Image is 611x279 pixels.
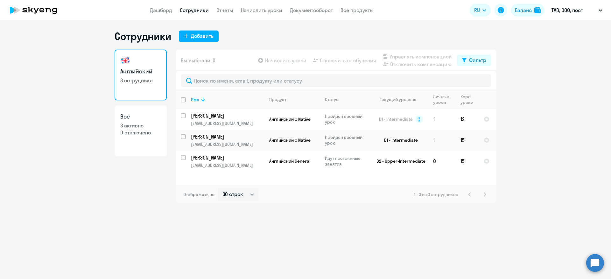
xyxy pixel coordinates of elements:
span: Английский General [269,158,310,164]
a: Начислить уроки [241,7,282,13]
button: RU [470,4,491,17]
p: 3 сотрудника [120,77,161,84]
a: [PERSON_NAME] [191,154,264,161]
td: 15 [455,130,479,151]
p: Пройден вводный урок [325,113,369,125]
div: Имя [191,97,199,102]
a: Сотрудники [180,7,209,13]
div: Текущий уровень [374,97,428,102]
div: Баланс [515,6,532,14]
a: Все3 активно0 отключено [115,105,167,156]
h1: Сотрудники [115,30,171,43]
td: B2 - Upper-Intermediate [369,151,428,172]
div: Статус [325,97,369,102]
td: 1 [428,109,455,130]
input: Поиск по имени, email, продукту или статусу [181,74,491,87]
p: [EMAIL_ADDRESS][DOMAIN_NAME] [191,162,264,168]
h3: Английский [120,67,161,76]
div: Продукт [269,97,286,102]
div: Статус [325,97,339,102]
p: ТАВ, ООО, пост [551,6,583,14]
td: 0 [428,151,455,172]
div: Корп. уроки [460,94,478,105]
span: B1 - Intermediate [379,116,413,122]
p: Пройден вводный урок [325,134,369,146]
div: Личные уроки [433,94,455,105]
div: Продукт [269,97,320,102]
td: 12 [455,109,479,130]
div: Личные уроки [433,94,451,105]
p: Идут постоянные занятия [325,155,369,167]
td: 1 [428,130,455,151]
img: balance [534,7,541,13]
a: [PERSON_NAME] [191,112,264,119]
div: Текущий уровень [380,97,416,102]
td: 15 [455,151,479,172]
p: 0 отключено [120,129,161,136]
button: ТАВ, ООО, пост [548,3,606,18]
a: Отчеты [216,7,233,13]
a: Все продукты [341,7,374,13]
button: Добавить [179,31,219,42]
a: Документооборот [290,7,333,13]
h3: Все [120,112,161,121]
p: [PERSON_NAME] [191,112,263,119]
span: Английский с Native [269,137,311,143]
button: Фильтр [457,55,491,66]
span: 1 - 3 из 3 сотрудников [414,192,458,197]
td: B1 - Intermediate [369,130,428,151]
span: Вы выбрали: 0 [181,57,215,64]
a: Дашборд [150,7,172,13]
p: 3 активно [120,122,161,129]
div: Добавить [191,32,214,40]
p: [EMAIL_ADDRESS][DOMAIN_NAME] [191,141,264,147]
p: [PERSON_NAME] [191,133,263,140]
div: Имя [191,97,264,102]
a: [PERSON_NAME] [191,133,264,140]
div: Фильтр [469,56,486,64]
p: [EMAIL_ADDRESS][DOMAIN_NAME] [191,120,264,126]
button: Балансbalance [511,4,544,17]
div: Корп. уроки [460,94,474,105]
img: english [120,55,130,65]
span: Английский с Native [269,116,311,122]
span: RU [474,6,480,14]
p: [PERSON_NAME] [191,154,263,161]
a: Английский3 сотрудника [115,50,167,100]
span: Отображать по: [183,192,215,197]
